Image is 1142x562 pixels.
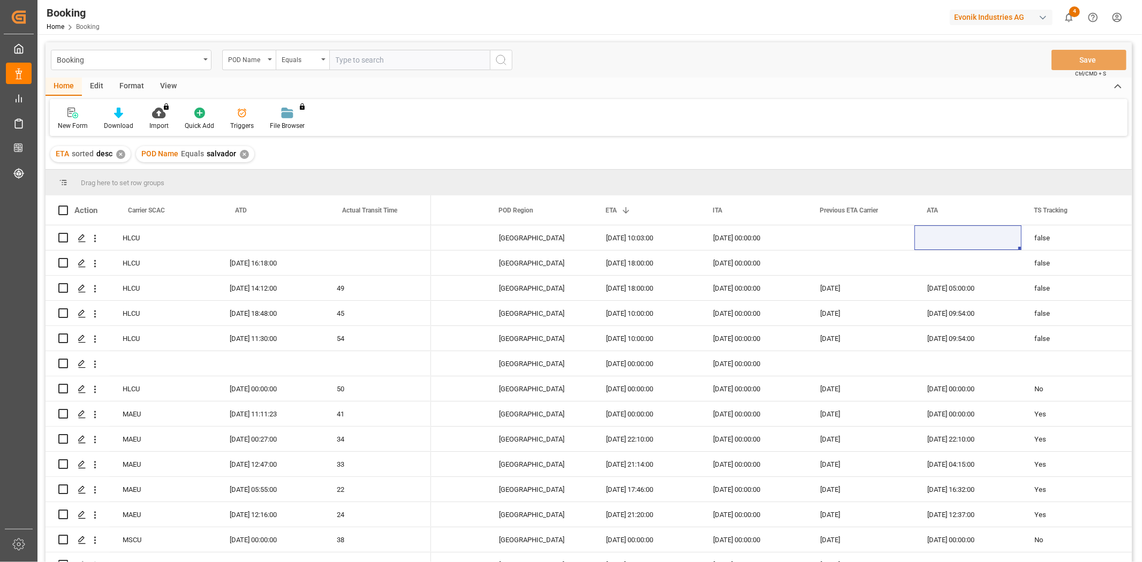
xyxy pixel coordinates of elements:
span: Equals [181,149,204,158]
div: [GEOGRAPHIC_DATA] [486,301,593,325]
div: [DATE] [807,276,914,300]
button: search button [490,50,512,70]
div: [DATE] 17:46:00 [593,477,700,502]
div: [GEOGRAPHIC_DATA] [486,376,593,401]
div: Press SPACE to select this row. [46,477,431,502]
div: [DATE] 00:00:00 [593,401,700,426]
div: ✕ [240,150,249,159]
div: Yes [1022,401,1129,426]
div: [GEOGRAPHIC_DATA] [486,452,593,476]
div: [GEOGRAPHIC_DATA] [486,401,593,426]
div: false [1022,301,1129,325]
div: Press SPACE to select this row. [46,452,431,477]
div: 34 [324,427,431,451]
div: [DATE] 00:00:00 [700,527,807,552]
div: [DATE] 22:10:00 [593,427,700,451]
span: ATA [927,207,938,214]
div: [GEOGRAPHIC_DATA] [486,351,593,376]
span: ATD [235,207,247,214]
div: [DATE] [807,301,914,325]
div: [GEOGRAPHIC_DATA] [486,427,593,451]
span: 4 [1069,6,1080,17]
span: ETA [56,149,69,158]
div: BRSSA [379,250,486,275]
span: Carrier SCAC [128,207,165,214]
div: [DATE] 12:16:00 [217,502,324,527]
div: Yes [1022,477,1129,502]
div: [DATE] 10:00:00 [593,326,700,351]
div: [DATE] 00:00:00 [700,326,807,351]
div: false [1022,250,1129,275]
div: HLCU [110,276,217,300]
div: [DATE] [807,527,914,552]
div: [DATE] 00:00:00 [593,527,700,552]
div: MAEU [110,401,217,426]
div: Press SPACE to select this row. [46,527,431,552]
div: [GEOGRAPHIC_DATA] [486,502,593,527]
div: Booking [47,5,100,21]
div: Press SPACE to select this row. [46,351,431,376]
div: [DATE] 00:00:00 [700,225,807,250]
div: [DATE] 00:00:00 [217,527,324,552]
button: open menu [222,50,276,70]
div: 33 [324,452,431,476]
div: Press SPACE to select this row. [46,326,431,351]
span: desc [96,149,112,158]
span: ITA [713,207,722,214]
div: BRSSA [379,401,486,426]
div: [DATE] 14:12:00 [217,276,324,300]
div: false [1022,225,1129,250]
div: [DATE] 00:00:00 [914,401,1022,426]
div: Press SPACE to select this row. [46,276,431,301]
button: Evonik Industries AG [950,7,1057,27]
div: [GEOGRAPHIC_DATA] [486,527,593,552]
span: sorted [72,149,94,158]
div: [DATE] 00:00:00 [217,376,324,401]
div: Press SPACE to select this row. [46,401,431,427]
div: [DATE] 00:00:00 [700,502,807,527]
div: [GEOGRAPHIC_DATA] [486,225,593,250]
div: [DATE] 00:00:00 [914,376,1022,401]
div: [DATE] 00:00:00 [914,527,1022,552]
div: [DATE] 18:00:00 [593,250,700,275]
div: Booking [57,52,200,66]
div: [DATE] 00:00:00 [593,376,700,401]
button: open menu [51,50,211,70]
div: Press SPACE to select this row. [46,301,431,326]
div: 41 [324,401,431,426]
div: [DATE] 00:00:00 [700,250,807,275]
div: 49 [324,276,431,300]
div: 24 [324,502,431,527]
span: TS Tracking [1034,207,1068,214]
div: [DATE] 00:00:00 [593,351,700,376]
div: [DATE] 00:00:00 [700,401,807,426]
div: BRSSA [379,351,486,376]
span: POD Name [141,149,178,158]
div: View [152,78,185,96]
span: salvador [207,149,236,158]
div: Yes [1022,502,1129,527]
div: MAEU [110,502,217,527]
div: Equals [282,52,318,65]
div: Yes [1022,427,1129,451]
div: BRSSA [379,376,486,401]
div: [DATE] 22:10:00 [914,427,1022,451]
div: Triggers [230,121,254,131]
div: Download [104,121,133,131]
span: Ctrl/CMD + S [1075,70,1106,78]
span: Actual Transit Time [342,207,397,214]
div: Yes [1022,452,1129,476]
div: [DATE] 09:54:00 [914,326,1022,351]
div: No [1022,527,1129,552]
div: 50 [324,376,431,401]
div: [DATE] 04:15:00 [914,452,1022,476]
div: [GEOGRAPHIC_DATA] [486,477,593,502]
input: Type to search [329,50,490,70]
div: POD Name [228,52,264,65]
div: HLCU [110,301,217,325]
div: [DATE] 18:48:00 [217,301,324,325]
div: BRSSA [379,427,486,451]
div: Press SPACE to select this row. [46,225,431,250]
div: [DATE] [807,502,914,527]
span: POD Region [498,207,533,214]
